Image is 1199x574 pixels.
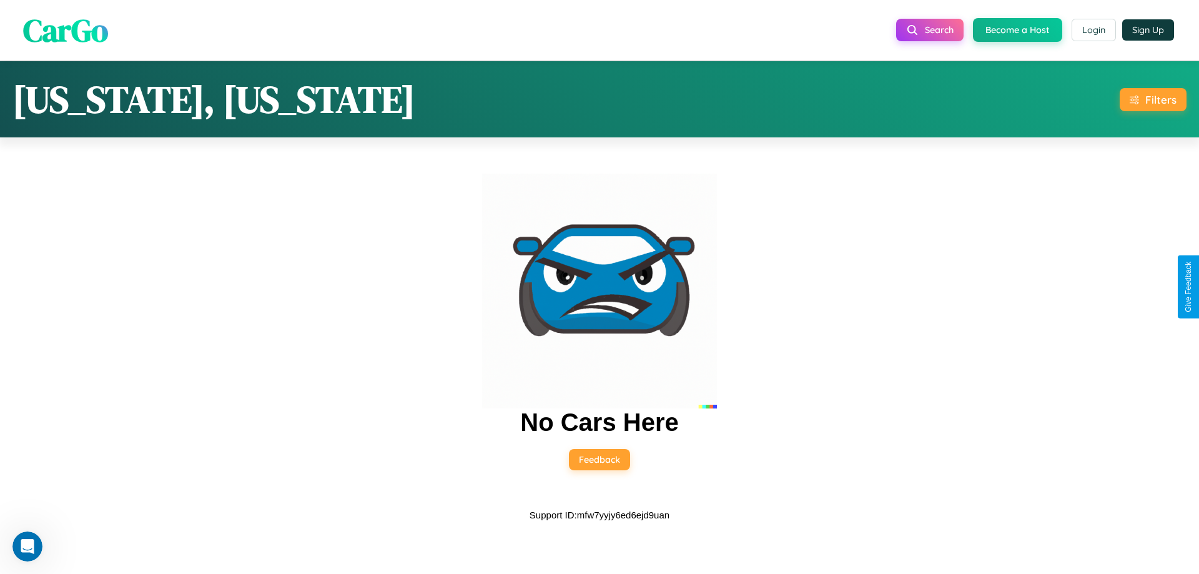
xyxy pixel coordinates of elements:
[1072,19,1116,41] button: Login
[569,449,630,470] button: Feedback
[973,18,1062,42] button: Become a Host
[896,19,964,41] button: Search
[925,24,954,36] span: Search
[1184,262,1193,312] div: Give Feedback
[520,408,678,437] h2: No Cars Here
[1145,93,1177,106] div: Filters
[530,507,669,523] p: Support ID: mfw7yyjy6ed6ejd9uan
[1122,19,1174,41] button: Sign Up
[23,8,108,51] span: CarGo
[12,74,415,125] h1: [US_STATE], [US_STATE]
[12,532,42,562] iframe: Intercom live chat
[1120,88,1187,111] button: Filters
[482,174,717,408] img: car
